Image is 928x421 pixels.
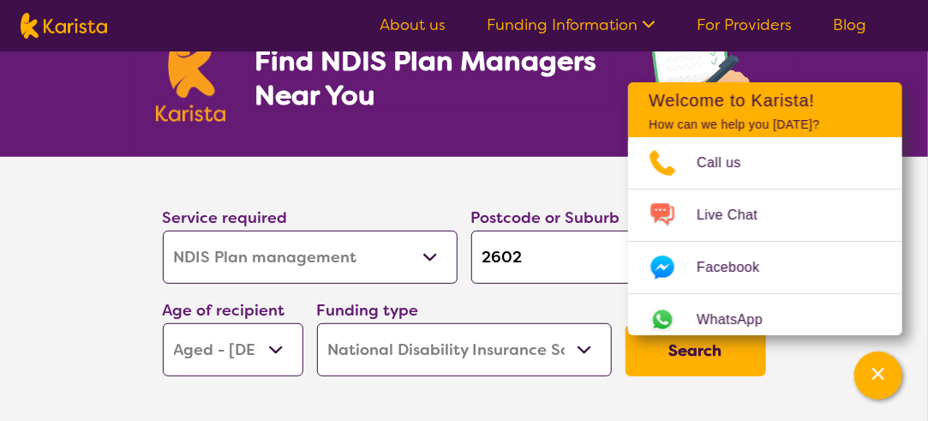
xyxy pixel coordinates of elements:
[697,150,762,176] span: Call us
[487,15,656,35] a: Funding Information
[163,207,288,228] label: Service required
[628,294,902,346] a: Web link opens in a new tab.
[380,15,446,35] a: About us
[156,29,226,122] img: Karista logo
[854,352,902,400] button: Channel Menu
[833,15,866,35] a: Blog
[628,82,902,335] div: Channel Menu
[471,207,620,228] label: Postcode or Suburb
[649,90,882,111] h2: Welcome to Karista!
[649,117,882,132] p: How can we help you [DATE]?
[697,202,778,228] span: Live Chat
[471,231,766,284] input: Type
[317,300,419,321] label: Funding type
[254,44,613,112] h1: Find NDIS Plan Managers Near You
[697,307,783,333] span: WhatsApp
[697,255,780,280] span: Facebook
[21,13,107,39] img: Karista logo
[626,325,766,376] button: Search
[628,137,902,346] ul: Choose channel
[697,15,792,35] a: For Providers
[163,300,285,321] label: Age of recipient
